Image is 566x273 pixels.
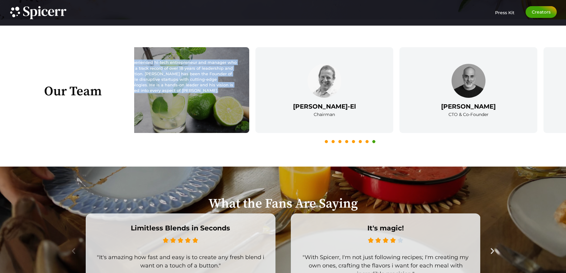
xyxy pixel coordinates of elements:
[163,236,168,245] i: 
[495,6,514,15] a: Press Kit
[398,236,403,245] i: 
[399,103,537,110] h3: [PERSON_NAME]
[170,236,176,245] i: 
[185,236,191,245] i: 
[338,140,341,143] button: 3 of 3
[368,236,374,245] i: 
[325,140,328,143] button: 1 of 3
[345,140,348,143] button: 4 of 3
[255,112,393,117] div: Chairman
[359,140,362,143] button: 6 of 3
[255,103,393,110] h3: [PERSON_NAME]-El
[495,10,514,15] span: Press Kit
[532,10,551,14] span: Creators
[399,112,537,117] div: CTO & Co-Founder
[95,223,266,236] span: Limitless Blends in Seconds
[375,236,381,245] i: 
[366,140,369,143] button: 7 of 3
[14,85,131,98] h2: Our Team
[390,236,396,245] i: 
[332,140,335,143] button: 2 of 3
[308,64,341,98] img: A person with curly hair smiling broadly in a black-and-white portrait, wearing a collared shirt,...
[192,236,198,245] i: 
[383,236,388,245] i: 
[352,140,355,143] button: 5 of 3
[178,236,183,245] i: 
[452,64,485,98] img: A person with a beard and shaved head is shown in a grayscale portrait, wearing a dark shirt, aga...
[95,253,266,270] div: "It's amazing how fast and easy is to create any fresh blend i want on a touch of a button."
[526,6,557,18] a: Creators
[67,197,499,210] h2: What the Fans Are Saying
[121,60,240,93] div: An experienced hi-tech entrepreneur and manager who brings a track record of over 18 years of lea...
[300,223,471,236] span: It's magic!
